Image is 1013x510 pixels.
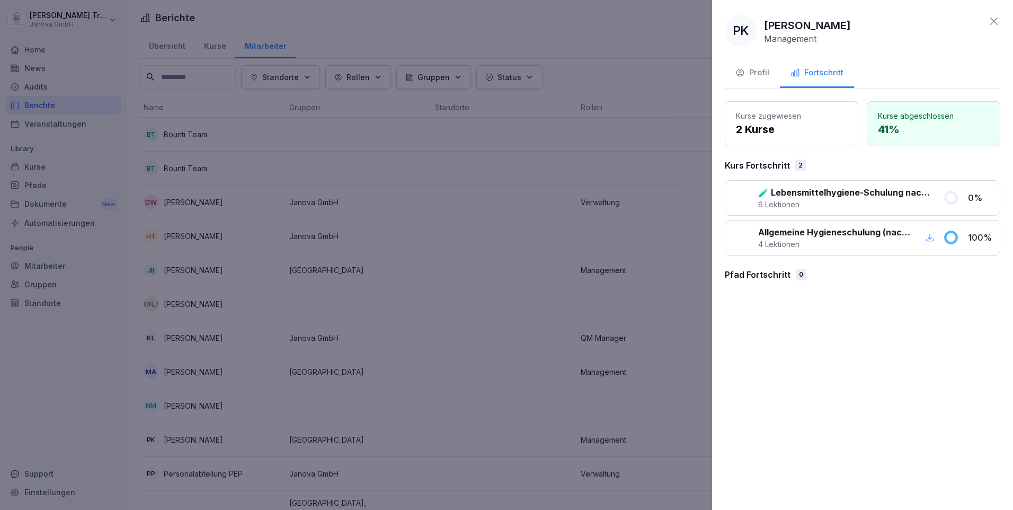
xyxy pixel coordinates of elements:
div: 0 [796,269,806,280]
p: Kurse abgeschlossen [878,110,989,121]
div: 2 [795,160,806,171]
p: Management [764,33,816,44]
p: Allgemeine Hygieneschulung (nach LHMV §4) DIN10514 [758,226,910,239]
p: 2 Kurse [736,121,847,137]
button: Fortschritt [780,59,854,88]
div: PK [725,15,757,47]
p: Pfad Fortschritt [725,268,790,281]
p: [PERSON_NAME] [764,17,851,33]
p: Kurse zugewiesen [736,110,847,121]
p: 6 Lektionen [758,199,930,210]
p: 100 % [968,231,994,244]
p: 🧪 Lebensmittelhygiene-Schulung nach LMHV [758,186,930,199]
p: 4 Lektionen [758,239,910,250]
div: Profil [735,67,769,79]
p: 0 % [968,191,994,204]
p: Kurs Fortschritt [725,159,790,172]
div: Fortschritt [790,67,843,79]
button: Profil [725,59,780,88]
p: 41 % [878,121,989,137]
